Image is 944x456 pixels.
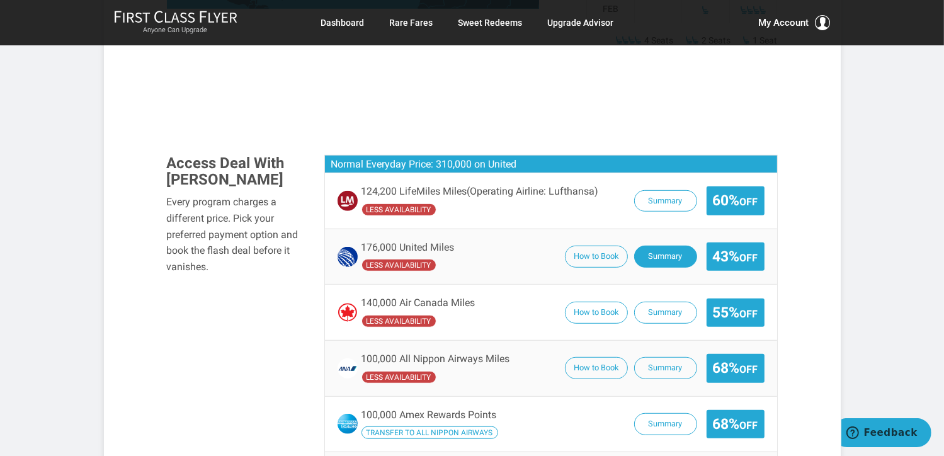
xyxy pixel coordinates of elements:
[759,15,809,30] span: My Account
[167,155,305,188] h3: Access Deal With [PERSON_NAME]
[114,26,237,35] small: Anyone Can Upgrade
[740,419,758,431] small: Off
[167,194,305,275] div: Every program charges a different price. Pick your preferred payment option and book the flash de...
[740,363,758,375] small: Off
[565,357,628,379] button: How to Book
[361,297,475,309] span: 140,000 Air Canada Miles
[361,409,497,421] span: 100,000 Amex Rewards Points
[458,11,523,34] a: Sweet Redeems
[713,193,758,208] span: 60%
[634,246,697,268] button: Summary
[713,360,758,376] span: 68%
[361,203,436,216] span: LifeMiles has undefined availability seats availability compared to the operating carrier.
[713,249,758,265] span: 43%
[325,156,777,174] h3: Normal Everyday Price: 310,000 on United
[361,186,599,197] span: 124,200 LifeMiles Miles
[361,426,498,439] span: Transfer your Amex Rewards Points to All Nippon Airways
[634,302,697,324] button: Summary
[361,315,436,328] span: Air Canada has undefined availability seats availability compared to the operating carrier.
[740,252,758,264] small: Off
[114,10,237,35] a: First Class FlyerAnyone Can Upgrade
[740,308,758,320] small: Off
[634,190,697,212] button: Summary
[740,196,758,208] small: Off
[713,416,758,432] span: 68%
[361,242,455,253] span: 176,000 United Miles
[759,15,831,30] button: My Account
[390,11,433,34] a: Rare Fares
[361,353,510,365] span: 100,000 All Nippon Airways Miles
[565,246,628,268] button: How to Book
[634,413,697,435] button: Summary
[841,418,931,450] iframe: Opens a widget where you can find more information
[713,305,758,321] span: 55%
[114,10,237,23] img: First Class Flyer
[321,11,365,34] a: Dashboard
[467,185,599,197] span: (Operating Airline: Lufthansa)
[634,357,697,379] button: Summary
[548,11,614,34] a: Upgrade Advisor
[565,302,628,324] button: How to Book
[361,371,436,384] span: All Nippon Airways has undefined availability seats availability compared to the operating carrier.
[361,259,436,271] span: United has undefined availability seats availability compared to the operating carrier.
